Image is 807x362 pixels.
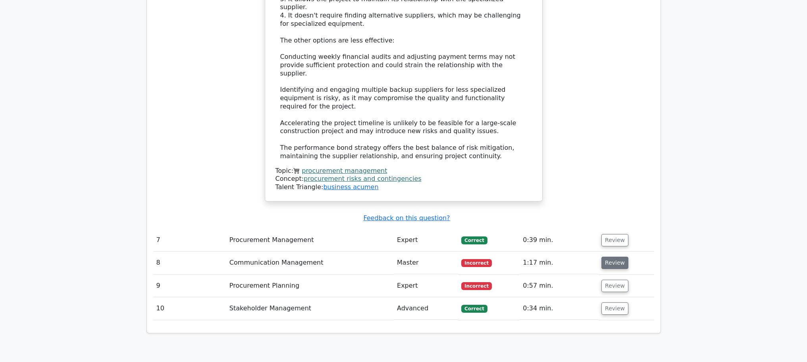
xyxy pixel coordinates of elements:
[461,236,487,244] span: Correct
[520,229,598,252] td: 0:39 min.
[153,275,226,297] td: 9
[304,175,422,182] a: procurement risks and contingencies
[226,275,394,297] td: Procurement Planning
[226,229,394,252] td: Procurement Management
[394,252,458,274] td: Master
[394,297,458,320] td: Advanced
[275,175,532,183] div: Concept:
[461,259,492,267] span: Incorrect
[363,214,450,222] a: Feedback on this question?
[153,229,226,252] td: 7
[226,297,394,320] td: Stakeholder Management
[302,167,387,174] a: procurement management
[394,229,458,252] td: Expert
[153,252,226,274] td: 8
[520,297,598,320] td: 0:34 min.
[520,275,598,297] td: 0:57 min.
[601,234,628,246] button: Review
[394,275,458,297] td: Expert
[601,257,628,269] button: Review
[601,302,628,315] button: Review
[323,183,378,191] a: business acumen
[275,167,532,192] div: Talent Triangle:
[461,305,487,313] span: Correct
[275,167,532,175] div: Topic:
[520,252,598,274] td: 1:17 min.
[153,297,226,320] td: 10
[461,282,492,290] span: Incorrect
[226,252,394,274] td: Communication Management
[601,280,628,292] button: Review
